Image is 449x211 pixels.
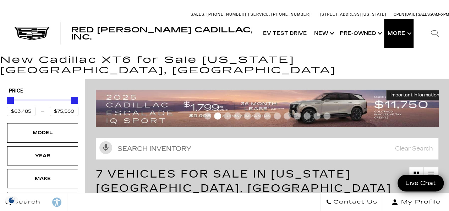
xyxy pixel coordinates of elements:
[320,12,387,17] a: [STREET_ADDRESS][US_STATE]
[204,112,211,120] span: Go to slide 1
[264,112,271,120] span: Go to slide 7
[224,112,231,120] span: Go to slide 3
[313,112,321,120] span: Go to slide 12
[4,196,20,204] img: Opt-Out Icon
[311,19,336,48] a: New
[96,138,438,160] input: Search Inventory
[191,12,206,17] span: Sales:
[71,97,78,104] div: Maximum Price
[431,12,449,17] span: 9 AM-6 PM
[191,12,248,16] a: Sales: [PHONE_NUMBER]
[71,26,252,41] a: Red [PERSON_NAME] Cadillac, Inc.
[320,193,383,211] a: Contact Us
[14,27,50,40] img: Cadillac Dark Logo with Cadillac White Text
[303,112,311,120] span: Go to slide 11
[248,12,313,16] a: Service: [PHONE_NUMBER]
[244,112,251,120] span: Go to slide 5
[25,129,60,137] div: Model
[254,112,261,120] span: Go to slide 6
[284,112,291,120] span: Go to slide 9
[7,192,78,211] div: MileageMileage
[274,112,281,120] span: Go to slide 8
[294,112,301,120] span: Go to slide 10
[7,107,35,116] input: Minimum
[394,12,417,17] span: Open [DATE]
[25,152,60,160] div: Year
[4,196,20,204] section: Click to Open Cookie Consent Modal
[383,193,449,211] button: Open user profile menu
[271,12,311,17] span: [PHONE_NUMBER]
[71,26,252,41] span: Red [PERSON_NAME] Cadillac, Inc.
[11,197,40,207] span: Search
[214,112,221,120] span: Go to slide 2
[207,12,246,17] span: [PHONE_NUMBER]
[398,175,444,191] a: Live Chat
[386,90,444,100] button: Important Information
[96,90,444,127] img: 2508-August-FOM-Escalade-IQ-Lease9
[25,175,60,183] div: Make
[251,12,270,17] span: Service:
[7,94,78,116] div: Price
[7,146,78,165] div: YearYear
[390,92,439,98] span: Important Information
[336,19,384,48] a: Pre-Owned
[7,97,14,104] div: Minimum Price
[234,112,241,120] span: Go to slide 4
[96,168,391,195] span: 7 Vehicles for Sale in [US_STATE][GEOGRAPHIC_DATA], [GEOGRAPHIC_DATA]
[9,88,76,94] h5: Price
[7,123,78,142] div: ModelModel
[398,197,441,207] span: My Profile
[50,107,78,116] input: Maximum
[259,19,311,48] a: EV Test Drive
[418,12,431,17] span: Sales:
[323,112,330,120] span: Go to slide 13
[402,179,439,187] span: Live Chat
[384,19,414,48] button: More
[99,141,112,154] svg: Click to toggle on voice search
[7,169,78,188] div: MakeMake
[332,197,377,207] span: Contact Us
